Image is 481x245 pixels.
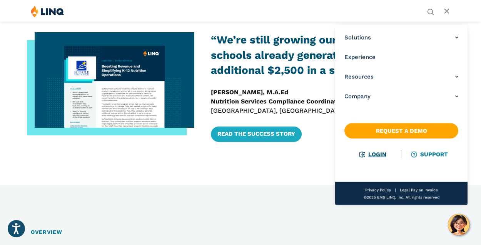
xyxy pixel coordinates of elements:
nav: Utility Navigation [427,5,434,15]
a: Resources [344,73,458,81]
a: Login [360,151,386,158]
span: Solutions [344,33,371,42]
a: Experience [344,53,458,61]
span: ©2025 EMS LINQ, Inc. All rights reserved [364,195,439,199]
span: Resources [344,73,374,81]
button: Open Main Menu [444,7,450,16]
span: Experience [344,53,376,61]
a: Legal [400,188,410,192]
a: Support [412,151,448,158]
span: Company [344,92,371,100]
nav: Primary Navigation [335,25,468,205]
button: Open Search Bar [427,8,434,15]
strong: Nutrition Services Compliance Coordinator [211,98,343,105]
h3: “We’re still growing our à la carte sales, but schools already generate as much as an additional ... [211,32,450,78]
img: Suffolk Public Schools case study [35,32,194,128]
p: [GEOGRAPHIC_DATA], [GEOGRAPHIC_DATA] [211,88,450,116]
a: Privacy Policy [365,188,391,192]
strong: [PERSON_NAME], M.A.Ed [211,88,288,96]
a: Request a Demo [344,123,458,138]
a: Company [344,92,458,100]
h2: Overview [31,228,450,236]
a: Pay an Invoice [411,188,438,192]
button: Hello, have a question? Let’s chat. [448,214,469,235]
a: Read the Success Story [211,127,302,142]
img: LINQ | K‑12 Software [31,5,64,17]
a: Solutions [344,33,458,42]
